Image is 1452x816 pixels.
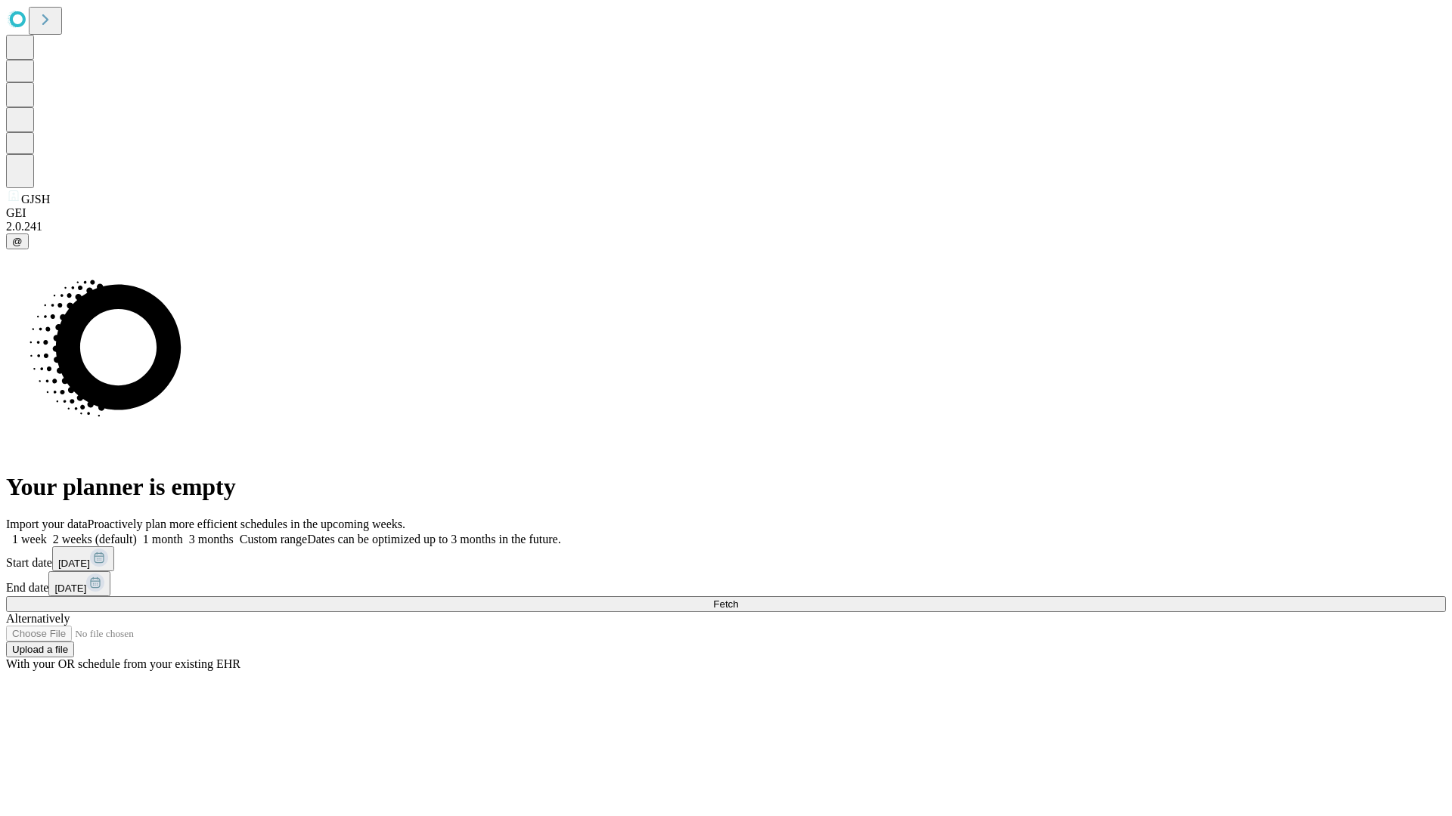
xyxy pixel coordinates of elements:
span: Fetch [713,598,738,610]
div: Start date [6,546,1446,571]
span: Dates can be optimized up to 3 months in the future. [307,533,560,546]
div: GEI [6,206,1446,220]
div: 2.0.241 [6,220,1446,233]
span: Import your data [6,518,88,530]
button: Upload a file [6,641,74,657]
span: Custom range [240,533,307,546]
span: Proactively plan more efficient schedules in the upcoming weeks. [88,518,405,530]
span: 2 weeks (default) [53,533,137,546]
span: @ [12,236,23,247]
span: 1 week [12,533,47,546]
button: [DATE] [52,546,114,571]
span: [DATE] [54,583,86,594]
span: With your OR schedule from your existing EHR [6,657,240,670]
button: @ [6,233,29,249]
span: Alternatively [6,612,70,625]
span: [DATE] [58,558,90,569]
div: End date [6,571,1446,596]
button: [DATE] [48,571,110,596]
span: 3 months [189,533,234,546]
button: Fetch [6,596,1446,612]
span: 1 month [143,533,183,546]
span: GJSH [21,193,50,206]
h1: Your planner is empty [6,473,1446,501]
